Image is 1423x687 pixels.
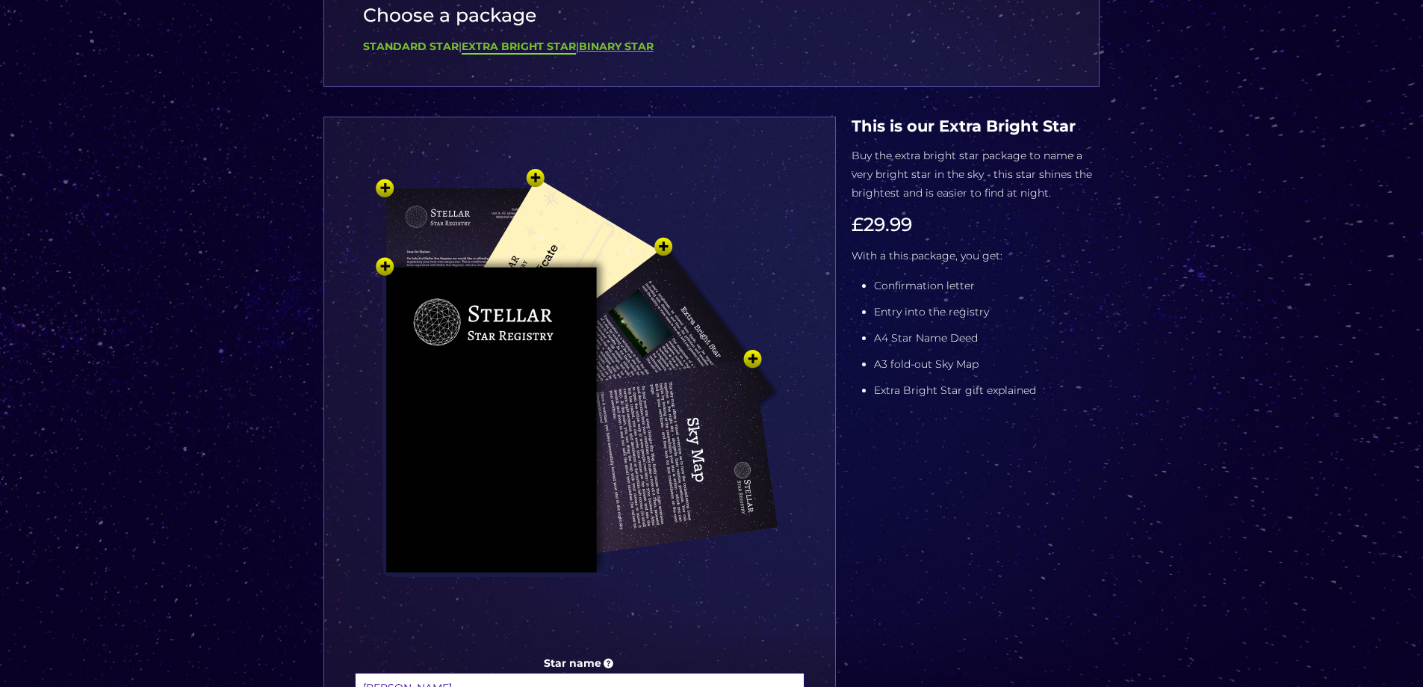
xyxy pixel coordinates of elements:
[356,155,804,648] img: tucked-zoomable-1-1.png
[874,381,1100,400] li: Extra Bright Star gift explained
[852,117,1100,135] h4: This is our Extra Bright Star
[852,247,1100,265] p: With a this package, you get:
[579,40,654,53] a: Binary Star
[874,329,1100,348] li: A4 Star Name Deed
[874,303,1100,321] li: Entry into the registry
[864,213,912,235] span: 29.99
[874,355,1100,374] li: A3 fold-out Sky Map
[363,40,459,53] a: Standard Star
[874,277,1100,295] li: Confirmation letter
[363,4,1060,26] h3: Choose a package
[363,37,1060,56] div: | |
[462,40,576,53] b: Extra Bright Star
[852,214,1100,235] h3: £
[462,40,576,55] a: Extra Bright Star
[852,147,1100,203] p: Buy the extra bright star package to name a very bright star in the sky - this star shines the br...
